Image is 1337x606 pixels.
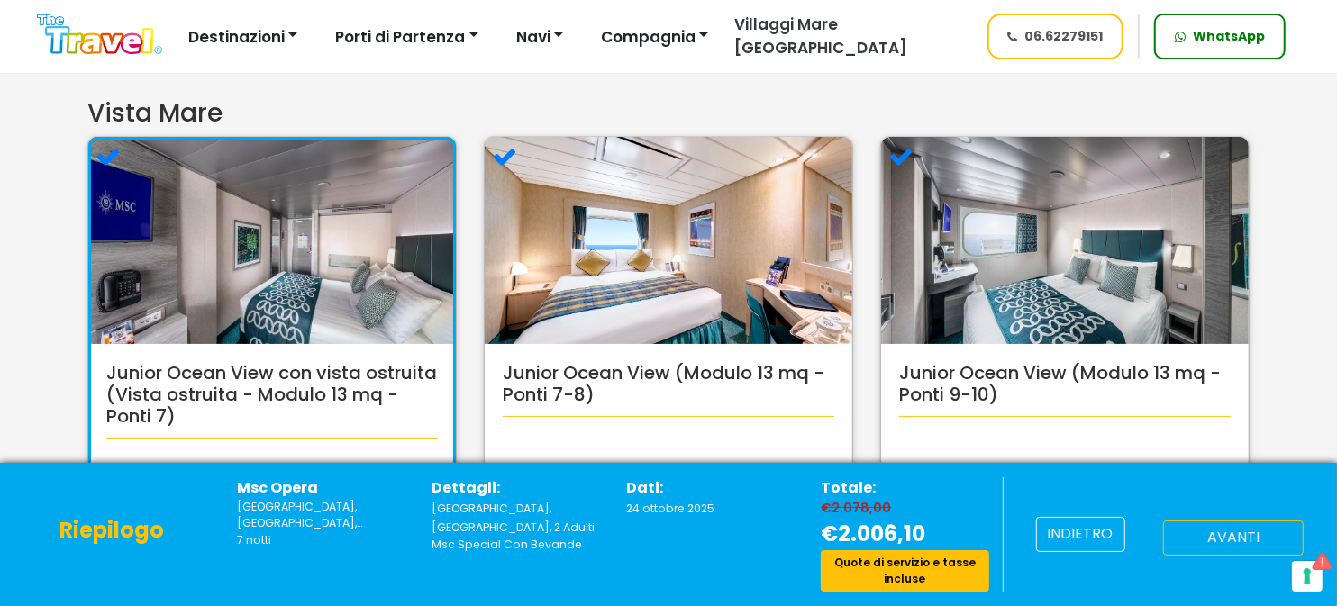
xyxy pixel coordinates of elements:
[188,25,285,47] font: Destinazioni
[237,499,362,547] font: [GEOGRAPHIC_DATA], [GEOGRAPHIC_DATA], [GEOGRAPHIC_DATA]
[503,360,824,407] font: Junior Ocean View (Modulo 13 mq - Ponti 7-8)
[37,14,162,55] img: Logo Il Viaggio
[432,537,582,552] font: Msc Special Con Bevande
[87,41,215,76] font: Categoria
[237,532,271,547] font: 7 notti
[589,18,720,54] button: Compagnia
[1193,27,1265,45] font: WhatsApp
[626,477,663,498] font: Dati:
[899,360,1221,407] font: Junior Ocean View (Modulo 13 mq - Ponti 9-10)
[237,499,405,532] small: Italia, Croazia, Grecia
[1025,27,1104,45] font: 06.62279151
[834,555,976,586] font: Quote di servizio e tasse incluse
[237,477,318,498] font: Msc Opera
[734,14,907,59] font: Villaggi Mare [GEOGRAPHIC_DATA]
[626,501,714,516] font: 24 ottobre 2025
[601,25,696,47] font: Compagnia
[485,137,852,344] img: OM1.webp
[987,14,1124,59] a: 06.62279151
[1048,524,1114,545] font: indietro
[1207,528,1260,548] font: avanti
[1154,14,1286,59] a: WhatsApp
[505,18,575,54] button: Navi
[1036,517,1125,552] button: indietro
[720,14,970,59] a: Villaggi Mare [GEOGRAPHIC_DATA]
[60,515,165,545] font: Riepilogo
[87,95,223,131] font: Vista Mare
[1163,520,1304,556] button: avanti
[432,501,595,535] font: [GEOGRAPHIC_DATA], [GEOGRAPHIC_DATA], 2 Adulti
[335,25,465,47] font: Porti di Partenza
[432,477,500,498] font: Dettagli:
[516,25,550,47] font: Navi
[821,477,876,498] font: Totale:
[177,18,309,54] button: Destinazioni
[881,137,1249,344] img: OM2.webp
[821,519,925,548] font: €2.006,10
[821,499,891,517] font: €2.078,00
[323,18,489,54] button: Porti di Partenza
